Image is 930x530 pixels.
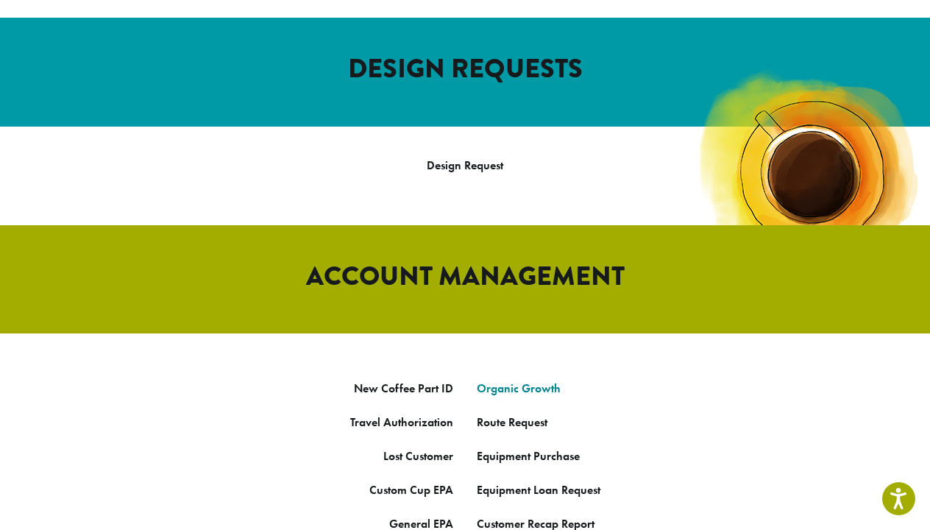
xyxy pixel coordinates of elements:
[477,414,547,430] a: Route Request
[350,414,453,430] a: Travel Authorization
[46,261,884,292] h2: ACCOUNT MANAGEMENT
[369,482,453,498] a: Custom Cup EPA
[46,53,884,85] h2: DESIGN REQUESTS
[354,381,453,396] a: New Coffee Part ID
[427,158,503,173] a: Design Request
[477,448,569,464] a: Equipment Purcha
[383,448,453,464] a: Lost Customer
[477,482,600,498] a: Equipment Loan Request
[569,448,580,464] a: se
[477,381,561,396] a: Organic Growth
